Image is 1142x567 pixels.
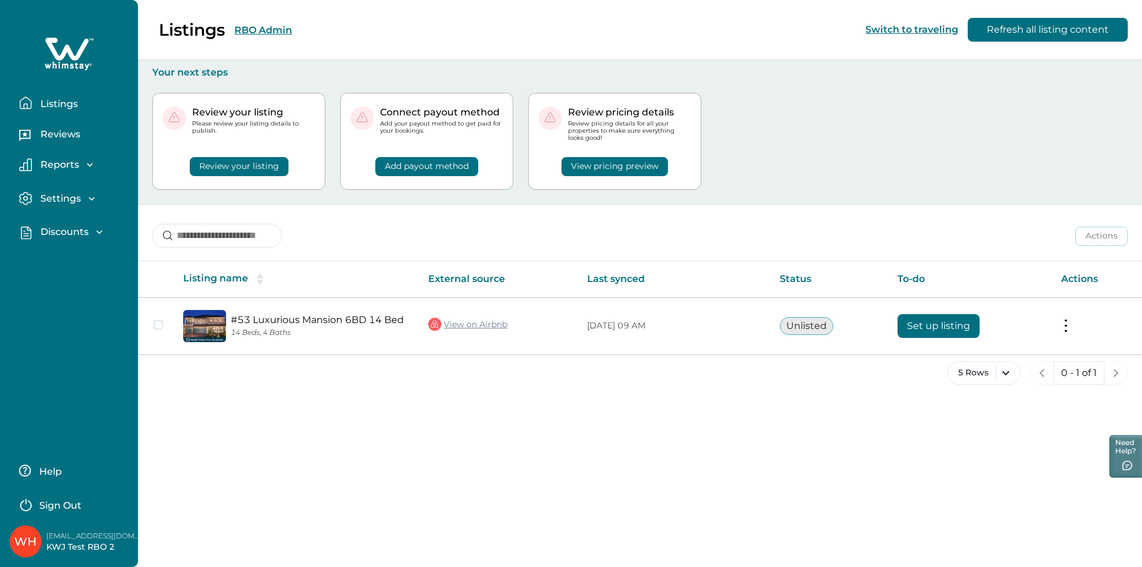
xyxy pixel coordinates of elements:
[1052,261,1142,297] th: Actions
[152,67,1128,79] p: Your next steps
[380,120,503,134] p: Add your payout method to get paid for your bookings.
[948,361,1021,385] button: 5 Rows
[39,500,81,512] p: Sign Out
[19,459,124,483] button: Help
[1075,227,1128,246] button: Actions
[37,129,80,140] p: Reviews
[174,261,419,297] th: Listing name
[234,24,292,36] button: RBO Admin
[159,20,225,40] p: Listings
[46,541,142,553] p: KWJ Test RBO 2
[19,91,128,115] button: Listings
[587,320,761,332] p: [DATE] 09 AM
[1030,361,1054,385] button: previous page
[968,18,1128,42] button: Refresh all listing content
[192,106,315,118] p: Review your listing
[578,261,770,297] th: Last synced
[19,192,128,205] button: Settings
[865,24,958,35] button: Switch to traveling
[19,158,128,171] button: Reports
[561,157,668,176] button: View pricing preview
[192,120,315,134] p: Please review your listing details to publish.
[19,492,124,516] button: Sign Out
[37,226,89,238] p: Discounts
[37,159,79,171] p: Reports
[19,225,128,239] button: Discounts
[14,527,37,556] div: Whimstay Host
[428,317,507,332] a: View on Airbnb
[568,106,691,118] p: Review pricing details
[231,314,409,325] a: #53 Luxurious Mansion 6BD 14 Bed
[37,98,78,110] p: Listings
[1053,361,1105,385] button: 0 - 1 of 1
[231,328,409,337] p: 14 Beds, 4 Baths
[37,193,81,205] p: Settings
[419,261,578,297] th: External source
[375,157,478,176] button: Add payout method
[46,530,142,542] p: [EMAIL_ADDRESS][DOMAIN_NAME]
[780,317,833,335] button: Unlisted
[568,120,691,142] p: Review pricing details for all your properties to make sure everything looks good!
[380,106,503,118] p: Connect payout method
[898,314,980,338] button: Set up listing
[248,273,272,285] button: sorting
[770,261,888,297] th: Status
[190,157,288,176] button: Review your listing
[888,261,1052,297] th: To-do
[19,124,128,148] button: Reviews
[183,310,226,342] img: propertyImage_#53 Luxurious Mansion 6BD 14 Bed
[1104,361,1128,385] button: next page
[1061,367,1097,379] p: 0 - 1 of 1
[36,466,62,478] p: Help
